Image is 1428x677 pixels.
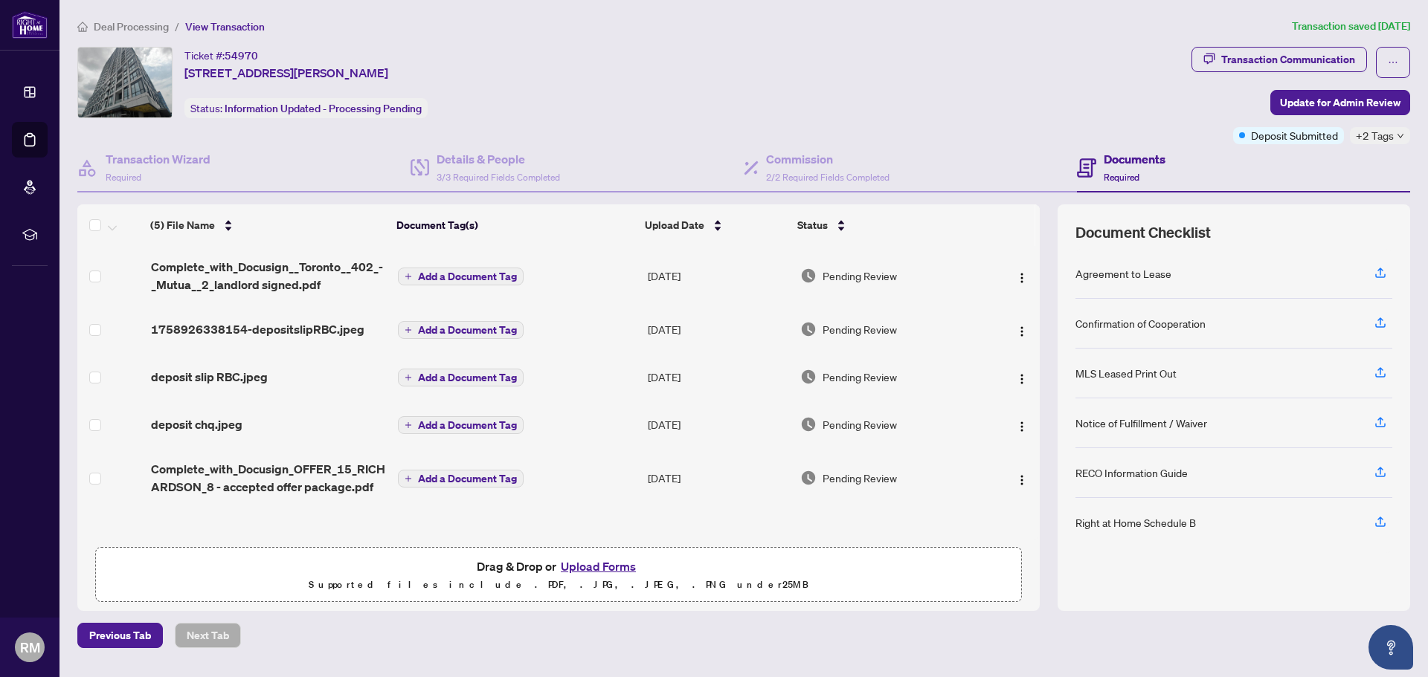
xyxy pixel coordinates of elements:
[398,268,524,285] button: Add a Document Tag
[398,416,524,434] button: Add a Document Tag
[437,150,560,168] h4: Details & People
[185,20,265,33] span: View Transaction
[225,49,258,62] span: 54970
[823,268,897,284] span: Pending Review
[1010,466,1034,490] button: Logo
[106,150,210,168] h4: Transaction Wizard
[77,22,88,32] span: home
[390,204,639,246] th: Document Tag(s)
[1221,48,1355,71] div: Transaction Communication
[12,11,48,39] img: logo
[1075,222,1211,243] span: Document Checklist
[96,548,1021,603] span: Drag & Drop orUpload FormsSupported files include .PDF, .JPG, .JPEG, .PNG under25MB
[1075,415,1207,431] div: Notice of Fulfillment / Waiver
[1016,325,1028,337] img: Logo
[791,204,982,246] th: Status
[175,623,241,648] button: Next Tab
[106,172,141,183] span: Required
[418,325,517,335] span: Add a Document Tag
[398,415,524,435] button: Add a Document Tag
[184,64,388,82] span: [STREET_ADDRESS][PERSON_NAME]
[800,470,817,486] img: Document Status
[556,557,640,576] button: Upload Forms
[225,102,422,115] span: Information Updated - Processing Pending
[418,420,517,430] span: Add a Document Tag
[1010,317,1034,341] button: Logo
[1280,91,1400,114] span: Update for Admin Review
[1075,315,1206,331] div: Confirmation of Cooperation
[405,475,412,482] span: plus
[823,369,897,385] span: Pending Review
[184,47,258,64] div: Ticket #:
[1251,127,1338,143] span: Deposit Submitted
[89,623,151,647] span: Previous Tab
[418,473,517,484] span: Add a Document Tag
[642,305,795,353] td: [DATE]
[1270,90,1410,115] button: Update for Admin Review
[823,470,897,486] span: Pending Review
[639,204,791,246] th: Upload Date
[642,401,795,448] td: [DATE]
[1397,132,1404,140] span: down
[800,268,817,284] img: Document Status
[1292,18,1410,35] article: Transaction saved [DATE]
[1010,365,1034,389] button: Logo
[766,172,890,183] span: 2/2 Required Fields Completed
[105,576,1012,594] p: Supported files include .PDF, .JPG, .JPEG, .PNG under 25 MB
[800,416,817,433] img: Document Status
[1191,47,1367,72] button: Transaction Communication
[1075,265,1171,282] div: Agreement to Lease
[1075,365,1177,381] div: MLS Leased Print Out
[150,217,215,233] span: (5) File Name
[398,320,524,340] button: Add a Document Tag
[645,217,704,233] span: Upload Date
[405,374,412,381] span: plus
[1016,474,1028,486] img: Logo
[823,321,897,337] span: Pending Review
[184,98,428,118] div: Status:
[151,368,268,386] span: deposit slip RBC.jpeg
[151,415,242,433] span: deposit chq.jpeg
[1388,57,1398,68] span: ellipsis
[437,172,560,183] span: 3/3 Required Fields Completed
[94,20,169,33] span: Deal Processing
[405,326,412,334] span: plus
[151,460,387,496] span: Complete_with_Docusign_OFFER_15_RICHARDSON_8 - accepted offer package.pdf
[1075,464,1188,481] div: RECO Information Guide
[418,271,517,282] span: Add a Document Tag
[405,273,412,280] span: plus
[151,320,364,338] span: 1758926338154-depositslipRBC.jpeg
[1010,264,1034,288] button: Logo
[398,321,524,339] button: Add a Document Tag
[175,18,179,35] li: /
[1016,373,1028,385] img: Logo
[1010,412,1034,436] button: Logo
[800,321,817,337] img: Document Status
[144,204,390,246] th: (5) File Name
[398,368,524,387] button: Add a Document Tag
[1075,514,1196,531] div: Right at Home Schedule B
[800,369,817,385] img: Document Status
[398,369,524,386] button: Add a Document Tag
[1016,421,1028,433] img: Logo
[1368,625,1413,670] button: Open asap
[1016,272,1028,284] img: Logo
[1104,172,1139,183] span: Required
[398,470,524,487] button: Add a Document Tag
[77,623,163,648] button: Previous Tab
[418,372,517,383] span: Add a Document Tag
[1356,127,1394,144] span: +2 Tags
[797,217,828,233] span: Status
[405,421,412,429] span: plus
[642,246,795,305] td: [DATE]
[1104,150,1165,168] h4: Documents
[477,557,640,576] span: Drag & Drop or
[642,448,795,508] td: [DATE]
[823,416,897,433] span: Pending Review
[398,469,524,488] button: Add a Document Tag
[20,637,40,658] span: RM
[642,353,795,401] td: [DATE]
[151,258,387,294] span: Complete_with_Docusign__Toronto__402_-_Mutua__2_landlord signed.pdf
[398,267,524,286] button: Add a Document Tag
[766,150,890,168] h4: Commission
